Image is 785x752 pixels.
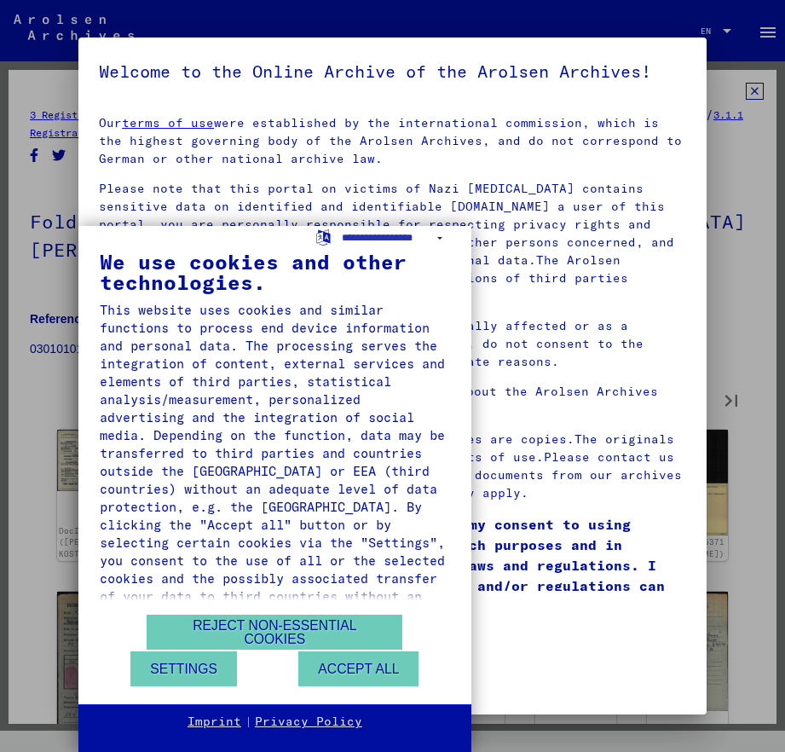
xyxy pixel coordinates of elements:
a: Privacy Policy [255,714,362,731]
div: This website uses cookies and similar functions to process end device information and personal da... [100,301,450,623]
a: Imprint [188,714,241,731]
button: Reject non-essential cookies [147,615,402,650]
button: Accept all [298,651,418,686]
button: Settings [130,651,237,686]
div: We use cookies and other technologies. [100,252,450,292]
